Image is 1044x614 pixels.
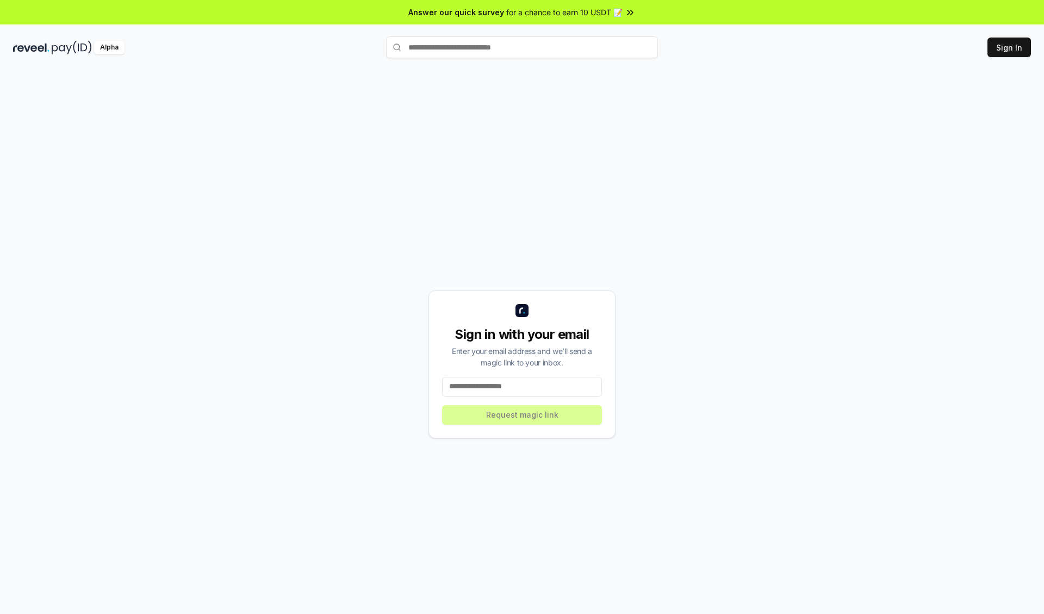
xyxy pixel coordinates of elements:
img: reveel_dark [13,41,49,54]
img: logo_small [515,304,529,317]
div: Enter your email address and we’ll send a magic link to your inbox. [442,345,602,368]
span: Answer our quick survey [408,7,504,18]
button: Sign In [987,38,1031,57]
span: for a chance to earn 10 USDT 📝 [506,7,623,18]
div: Sign in with your email [442,326,602,343]
img: pay_id [52,41,92,54]
div: Alpha [94,41,125,54]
